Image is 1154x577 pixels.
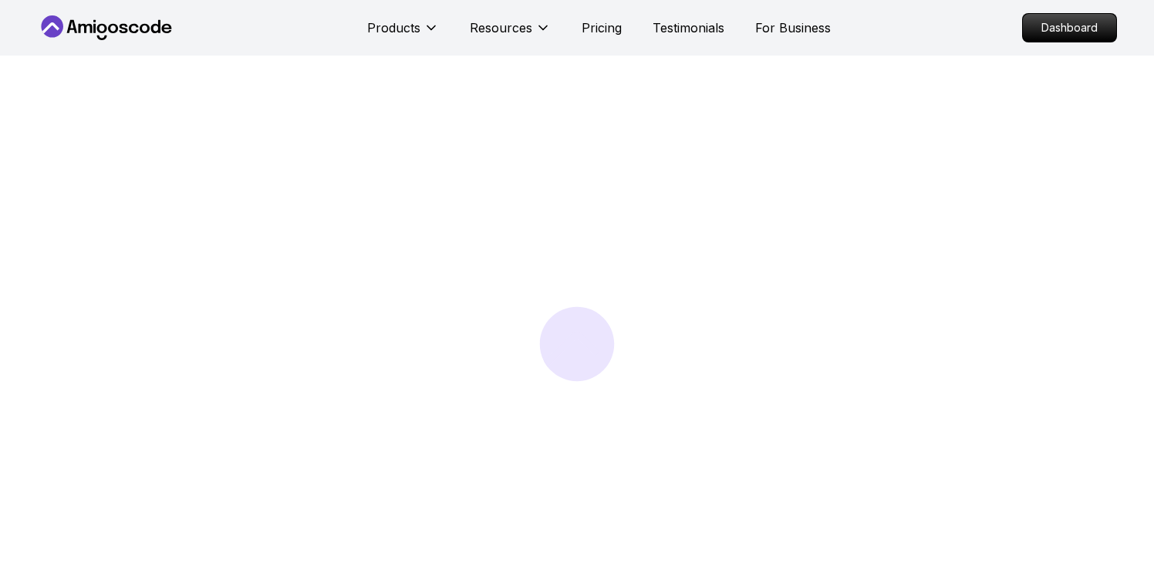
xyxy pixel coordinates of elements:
a: Testimonials [653,19,724,37]
a: For Business [755,19,831,37]
a: Pricing [582,19,622,37]
p: Products [367,19,420,37]
a: Dashboard [1022,13,1117,42]
p: Dashboard [1023,14,1116,42]
p: Resources [470,19,532,37]
button: Resources [470,19,551,49]
button: Products [367,19,439,49]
